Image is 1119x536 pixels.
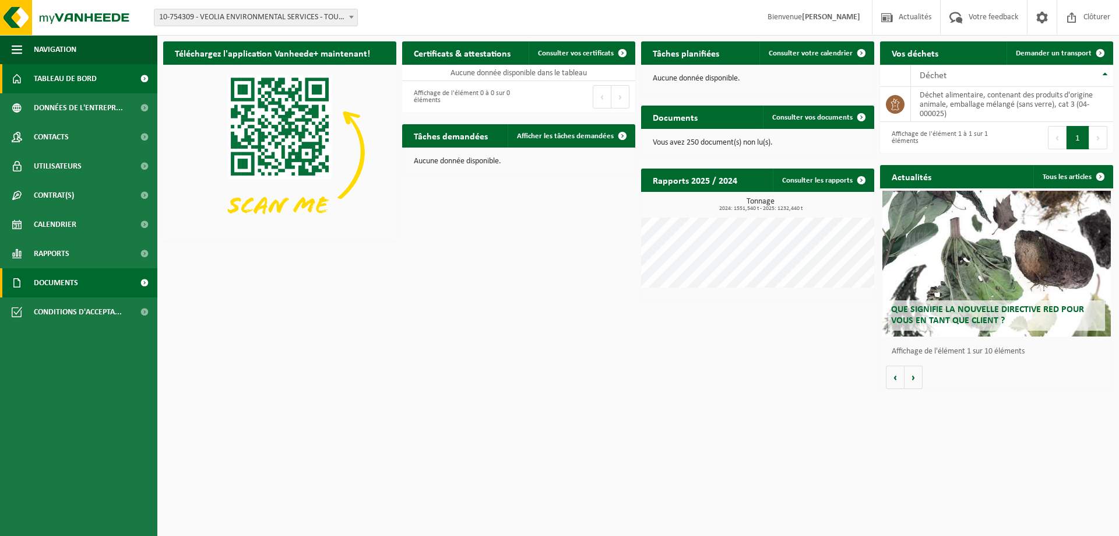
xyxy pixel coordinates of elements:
[1007,41,1112,65] a: Demander un transport
[880,165,943,188] h2: Actualités
[653,75,863,83] p: Aucune donnée disponible.
[886,125,991,150] div: Affichage de l'élément 1 à 1 sur 1 éléments
[886,366,905,389] button: Vorige
[611,85,629,108] button: Next
[163,65,396,240] img: Download de VHEPlus App
[647,206,874,212] span: 2024: 1551,540 t - 2025: 1232,440 t
[34,181,74,210] span: Contrat(s)
[34,93,123,122] span: Données de l'entrepr...
[769,50,853,57] span: Consulter votre calendrier
[529,41,634,65] a: Consulter vos certificats
[402,41,522,64] h2: Certificats & attestations
[641,106,709,128] h2: Documents
[772,114,853,121] span: Consulter vos documents
[154,9,357,26] span: 10-754309 - VEOLIA ENVIRONMENTAL SERVICES - TOURNEÉ CAMION ALIMENTAIRE - 5140 SOMBREFFE, RUE DE L...
[880,41,950,64] h2: Vos déchets
[517,132,614,140] span: Afficher les tâches demandées
[641,41,731,64] h2: Tâches planifiées
[1089,126,1107,149] button: Next
[802,13,860,22] strong: [PERSON_NAME]
[1067,126,1089,149] button: 1
[538,50,614,57] span: Consulter vos certificats
[1048,126,1067,149] button: Previous
[34,35,76,64] span: Navigation
[911,87,1113,122] td: déchet alimentaire, contenant des produits d'origine animale, emballage mélangé (sans verre), cat...
[402,124,499,147] h2: Tâches demandées
[905,366,923,389] button: Volgende
[892,348,1107,356] p: Affichage de l'élément 1 sur 10 éléments
[34,239,69,268] span: Rapports
[647,198,874,212] h3: Tonnage
[34,268,78,297] span: Documents
[34,64,97,93] span: Tableau de bord
[773,169,873,192] a: Consulter les rapports
[163,41,382,64] h2: Téléchargez l'application Vanheede+ maintenant!
[763,106,873,129] a: Consulter vos documents
[414,157,624,166] p: Aucune donnée disponible.
[402,65,635,81] td: Aucune donnée disponible dans le tableau
[154,9,358,26] span: 10-754309 - VEOLIA ENVIRONMENTAL SERVICES - TOURNEÉ CAMION ALIMENTAIRE - 5140 SOMBREFFE, RUE DE L...
[882,191,1111,337] a: Que signifie la nouvelle directive RED pour vous en tant que client ?
[34,122,69,152] span: Contacts
[593,85,611,108] button: Previous
[653,139,863,147] p: Vous avez 250 document(s) non lu(s).
[1033,165,1112,188] a: Tous les articles
[34,210,76,239] span: Calendrier
[759,41,873,65] a: Consulter votre calendrier
[34,297,122,327] span: Conditions d'accepta...
[508,124,634,148] a: Afficher les tâches demandées
[920,71,946,80] span: Déchet
[34,152,82,181] span: Utilisateurs
[641,169,749,191] h2: Rapports 2025 / 2024
[1016,50,1092,57] span: Demander un transport
[891,305,1084,325] span: Que signifie la nouvelle directive RED pour vous en tant que client ?
[408,84,513,110] div: Affichage de l'élément 0 à 0 sur 0 éléments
